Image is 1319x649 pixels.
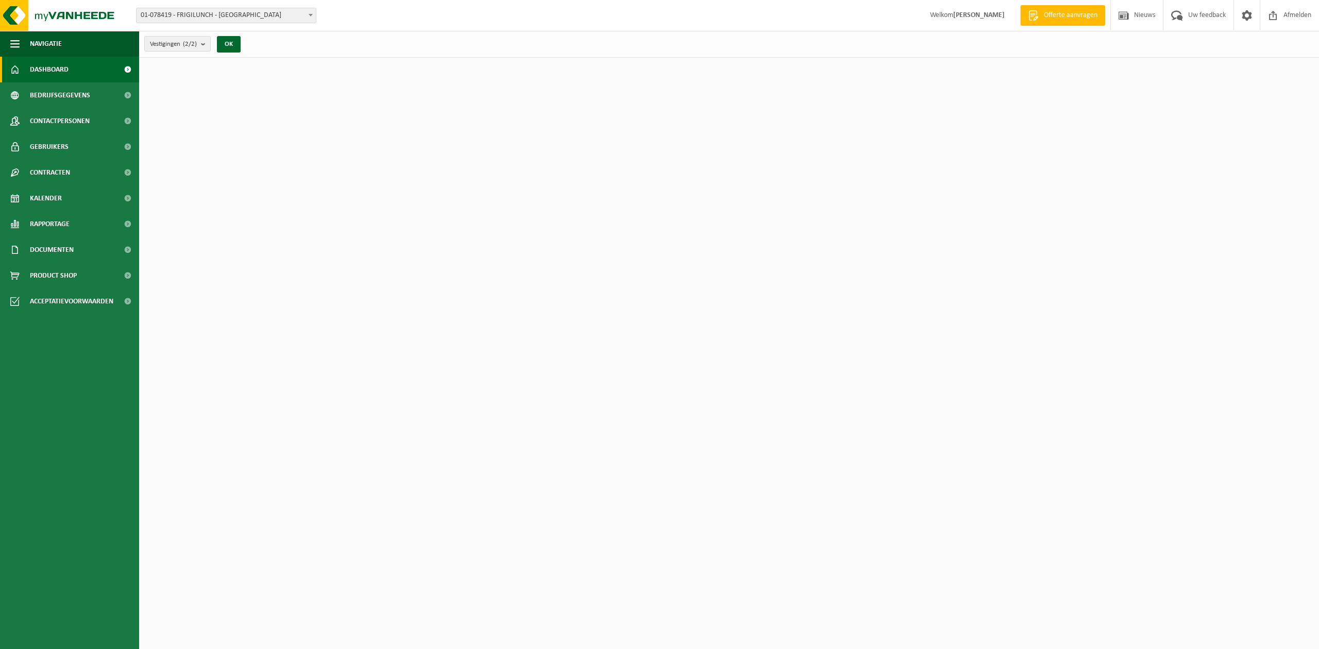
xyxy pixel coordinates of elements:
span: Dashboard [30,57,69,82]
span: Contracten [30,160,70,185]
button: Vestigingen(2/2) [144,36,211,52]
span: Kalender [30,185,62,211]
span: Product Shop [30,263,77,288]
span: 01-078419 - FRIGILUNCH - VEURNE [136,8,316,23]
strong: [PERSON_NAME] [953,11,1005,19]
span: Navigatie [30,31,62,57]
span: Bedrijfsgegevens [30,82,90,108]
button: OK [217,36,241,53]
span: Rapportage [30,211,70,237]
span: Vestigingen [150,37,197,52]
span: Documenten [30,237,74,263]
span: Acceptatievoorwaarden [30,288,113,314]
count: (2/2) [183,41,197,47]
span: Gebruikers [30,134,69,160]
span: Offerte aanvragen [1041,10,1100,21]
a: Offerte aanvragen [1020,5,1105,26]
span: Contactpersonen [30,108,90,134]
span: 01-078419 - FRIGILUNCH - VEURNE [137,8,316,23]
